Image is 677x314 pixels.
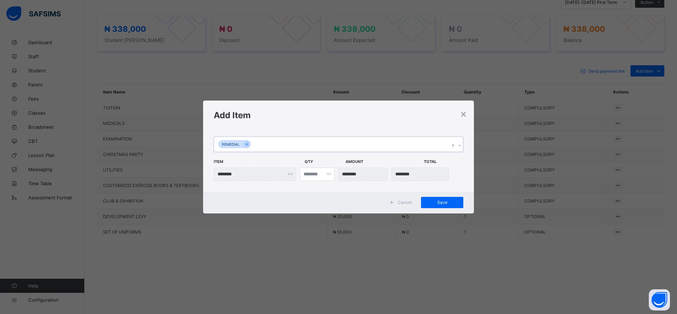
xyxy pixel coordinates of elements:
[214,156,301,168] span: Item
[460,108,467,120] div: ×
[305,156,342,168] span: Qty
[346,156,420,168] span: Amount
[424,156,461,168] span: Total
[214,110,463,120] h1: Add Item
[426,200,458,205] span: Save
[649,289,670,310] button: Open asap
[218,140,243,148] div: REMEDIAL
[398,200,412,205] span: Cancel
